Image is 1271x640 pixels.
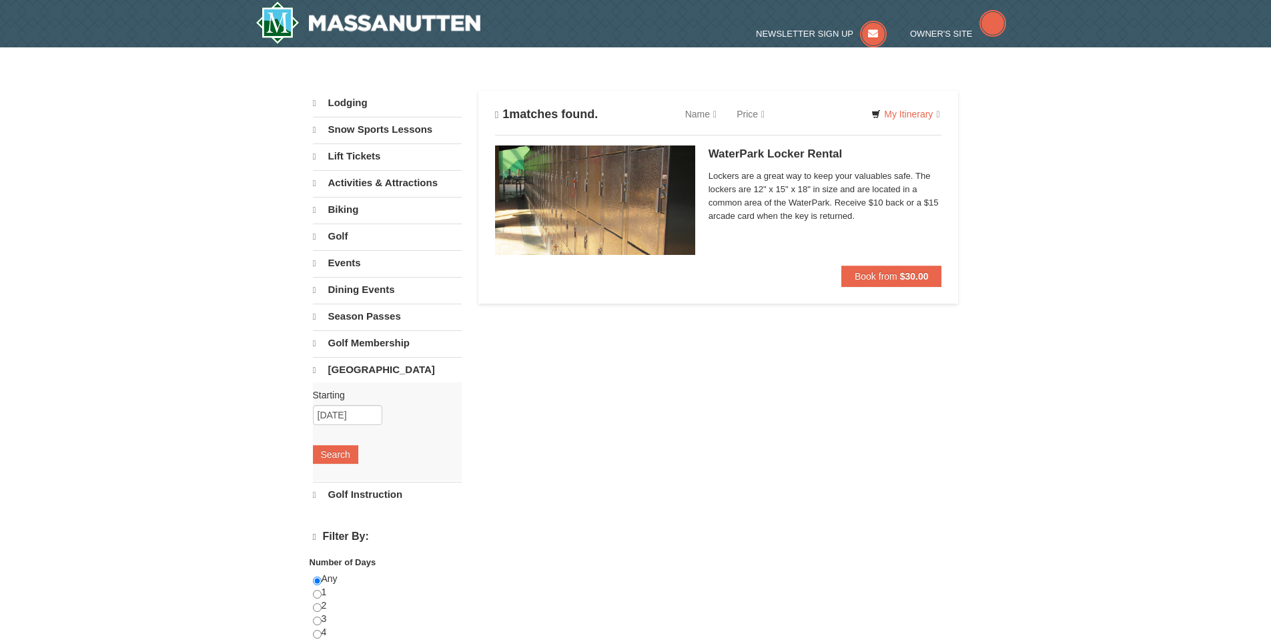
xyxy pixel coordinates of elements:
a: Lift Tickets [313,143,462,169]
strong: $30.00 [900,271,929,282]
a: Season Passes [313,304,462,329]
h4: Filter By: [313,531,462,543]
h5: WaterPark Locker Rental [709,147,942,161]
a: Golf Instruction [313,482,462,507]
strong: Price: (USD $) [313,555,371,565]
img: 6619917-1005-d92ad057.png [495,145,695,255]
a: Lodging [313,91,462,115]
a: Newsletter Sign Up [756,29,887,39]
a: Massanutten Resort [256,1,481,44]
a: Biking [313,197,462,222]
span: Lockers are a great way to keep your valuables safe. The lockers are 12" x 15" x 18" in size and ... [709,170,942,223]
a: Owner's Site [910,29,1006,39]
a: Golf Membership [313,330,462,356]
a: Events [313,250,462,276]
a: Dining Events [313,277,462,302]
a: Price [727,101,775,127]
span: Newsletter Sign Up [756,29,853,39]
a: [GEOGRAPHIC_DATA] [313,357,462,382]
button: Book from $30.00 [841,266,942,287]
button: Search [313,445,358,464]
a: Name [675,101,727,127]
strong: Number of Days [310,557,376,567]
a: My Itinerary [863,104,948,124]
label: Starting [313,388,452,402]
a: Snow Sports Lessons [313,117,462,142]
span: Owner's Site [910,29,973,39]
img: Massanutten Resort Logo [256,1,481,44]
span: Book from [855,271,897,282]
a: Activities & Attractions [313,170,462,196]
a: Golf [313,224,462,249]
